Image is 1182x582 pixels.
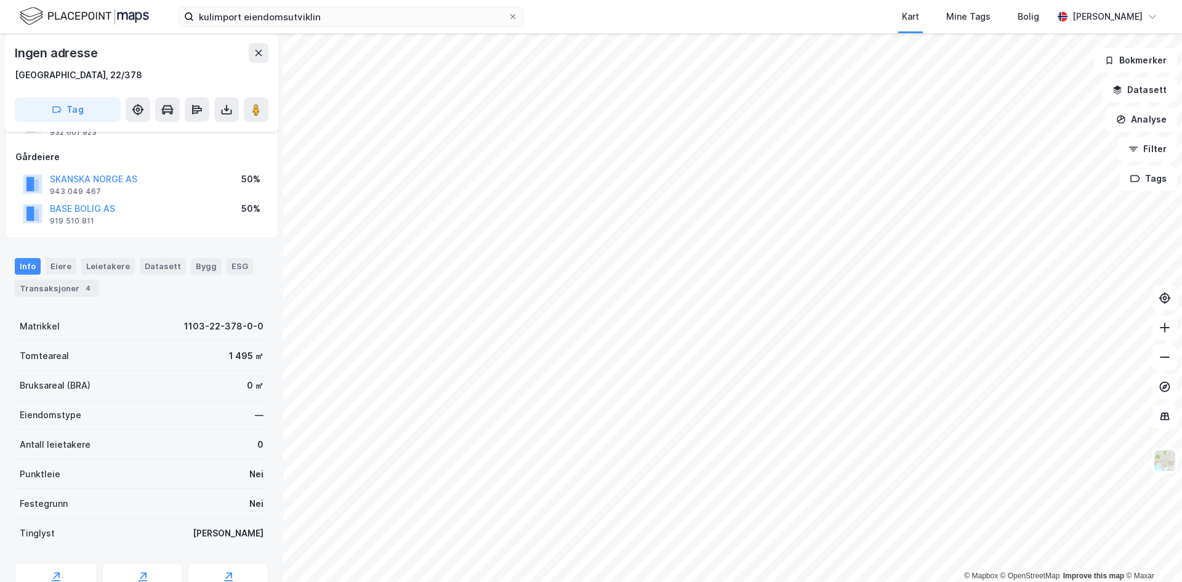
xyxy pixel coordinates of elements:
[257,437,263,452] div: 0
[20,526,55,541] div: Tinglyst
[20,437,90,452] div: Antall leietakere
[50,127,97,137] div: 932 601 923
[227,258,253,274] div: ESG
[20,496,68,511] div: Festegrunn
[184,319,263,334] div: 1103-22-378-0-0
[20,467,60,482] div: Punktleie
[255,408,263,422] div: —
[247,378,263,393] div: 0 ㎡
[964,572,998,580] a: Mapbox
[249,467,263,482] div: Nei
[1153,449,1176,472] img: Z
[193,526,263,541] div: [PERSON_NAME]
[82,282,94,294] div: 4
[241,201,260,216] div: 50%
[15,97,121,122] button: Tag
[1063,572,1124,580] a: Improve this map
[194,7,508,26] input: Søk på adresse, matrikkel, gårdeiere, leietakere eller personer
[20,6,149,27] img: logo.f888ab2527a4732fd821a326f86c7f29.svg
[1118,137,1177,161] button: Filter
[1106,107,1177,132] button: Analyse
[902,9,919,24] div: Kart
[249,496,263,511] div: Nei
[1120,523,1182,582] div: Kontrollprogram for chat
[15,68,142,83] div: [GEOGRAPHIC_DATA], 22/378
[15,258,41,274] div: Info
[20,349,69,363] div: Tomteareal
[50,216,94,226] div: 919 510 811
[140,258,186,274] div: Datasett
[191,258,222,274] div: Bygg
[1120,523,1182,582] iframe: Chat Widget
[15,43,100,63] div: Ingen adresse
[946,9,991,24] div: Mine Tags
[241,172,260,187] div: 50%
[46,258,76,274] div: Eiere
[81,258,135,274] div: Leietakere
[1018,9,1039,24] div: Bolig
[1000,572,1060,580] a: OpenStreetMap
[15,280,99,297] div: Transaksjoner
[20,319,60,334] div: Matrikkel
[20,408,81,422] div: Eiendomstype
[1102,78,1177,102] button: Datasett
[50,187,101,196] div: 943 049 467
[229,349,263,363] div: 1 495 ㎡
[1094,48,1177,73] button: Bokmerker
[15,150,268,164] div: Gårdeiere
[20,378,90,393] div: Bruksareal (BRA)
[1072,9,1143,24] div: [PERSON_NAME]
[1120,166,1177,191] button: Tags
